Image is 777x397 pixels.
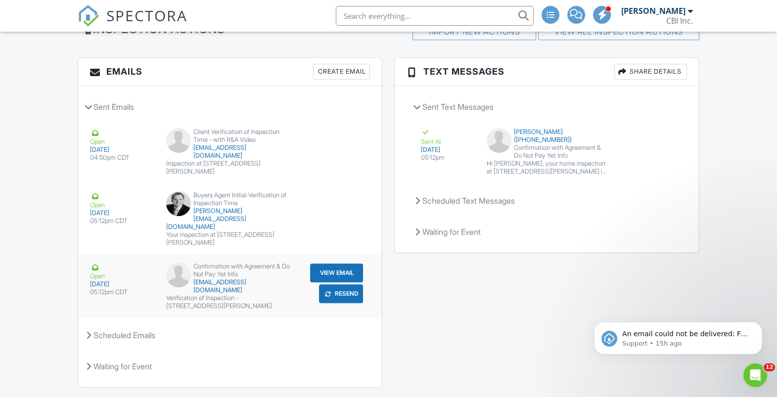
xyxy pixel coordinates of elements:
div: [PERSON_NAME][EMAIL_ADDRESS][DOMAIN_NAME] [166,207,294,231]
span: 12 [764,363,775,371]
div: Open [90,191,154,209]
img: default-user-f0147aede5fd5fa78ca7ade42f37bd4542148d508eef1c3d3ea960f66861d68b.jpg [166,263,191,287]
a: SPECTORA [78,13,187,34]
div: Open [90,263,154,280]
div: Verification of Inspection - [STREET_ADDRESS][PERSON_NAME] [166,294,294,310]
div: [DATE] [90,209,154,217]
div: [DATE] [90,280,154,288]
div: Inspection at [STREET_ADDRESS][PERSON_NAME] [166,160,294,176]
h3: Emails [78,58,382,86]
button: View Email [310,264,363,282]
div: [EMAIL_ADDRESS][DOMAIN_NAME] [166,278,294,294]
div: Your inspection at [STREET_ADDRESS][PERSON_NAME] [166,231,294,247]
input: Search everything... [336,6,534,26]
img: jpeg [166,191,191,216]
div: Buyers Agent Initial Verification of Inspection Time [166,191,294,207]
iframe: Intercom live chat [743,363,767,387]
div: Confirmation with Agreement & Do Not Pay Yet Info [487,144,607,160]
div: Sent At [420,128,475,146]
div: Sent Text Messages [407,93,686,120]
img: default-user-f0147aede5fd5fa78ca7ade42f37bd4542148d508eef1c3d3ea960f66861d68b.jpg [166,128,191,153]
div: [PERSON_NAME] ([PHONE_NUMBER]) [487,128,607,144]
iframe: Intercom notifications message [579,301,777,370]
div: Waiting for Event [78,353,382,380]
a: View All Inspection Actions [554,27,683,37]
div: Waiting for Event [407,219,686,245]
button: Resend [319,284,363,303]
h3: Text Messages [395,58,698,86]
div: Create Email [313,64,370,80]
div: Sent Emails [78,93,382,120]
div: [DATE] [90,146,154,154]
div: 05:12pm CDT [90,217,154,225]
div: [DATE] [420,146,475,154]
img: default-user-f0147aede5fd5fa78ca7ade42f37bd4542148d508eef1c3d3ea960f66861d68b.jpg [487,128,511,153]
div: 04:50pm CDT [90,154,154,162]
div: Confirmation with Agreement & Do Not Pay Yet Info [166,263,294,278]
div: Scheduled Emails [78,322,382,349]
div: 05:12pm [420,154,475,162]
div: Open [90,128,154,146]
div: 05:12pm CDT [90,288,154,296]
div: [EMAIL_ADDRESS][DOMAIN_NAME] [166,144,294,160]
div: CBI Inc. [666,16,693,26]
div: [PERSON_NAME] [621,6,686,16]
div: Scheduled Text Messages [407,187,686,214]
a: View Email [309,263,364,283]
div: Hi [PERSON_NAME], your home inspection at [STREET_ADDRESS][PERSON_NAME] is scheduled for [DATE] 1... [487,160,607,176]
span: SPECTORA [106,5,187,26]
div: Client Verification of Inspection Time - with R&A Video [166,128,294,144]
img: The Best Home Inspection Software - Spectora [78,5,99,27]
div: Share Details [614,64,687,80]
